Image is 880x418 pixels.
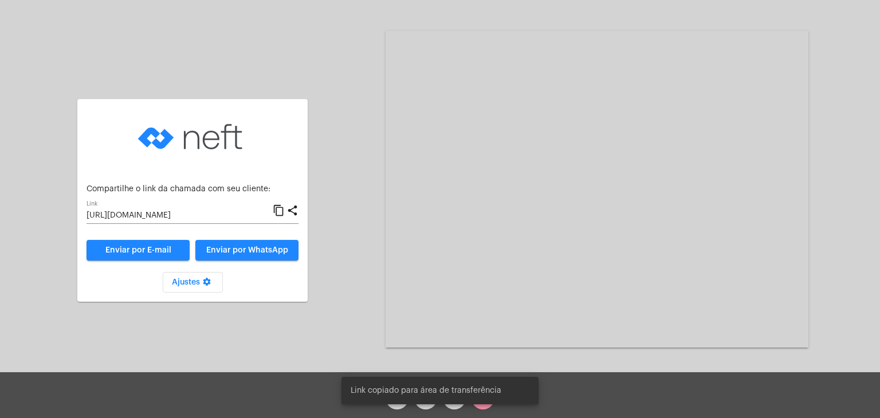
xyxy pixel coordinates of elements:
[200,277,214,291] mat-icon: settings
[273,204,285,218] mat-icon: content_copy
[351,385,501,396] span: Link copiado para área de transferência
[105,246,171,254] span: Enviar por E-mail
[87,240,190,261] a: Enviar por E-mail
[163,272,223,293] button: Ajustes
[172,278,214,286] span: Ajustes
[206,246,288,254] span: Enviar por WhatsApp
[87,185,298,194] p: Compartilhe o link da chamada com seu cliente:
[195,240,298,261] button: Enviar por WhatsApp
[135,108,250,165] img: logo-neft-novo-2.png
[286,204,298,218] mat-icon: share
